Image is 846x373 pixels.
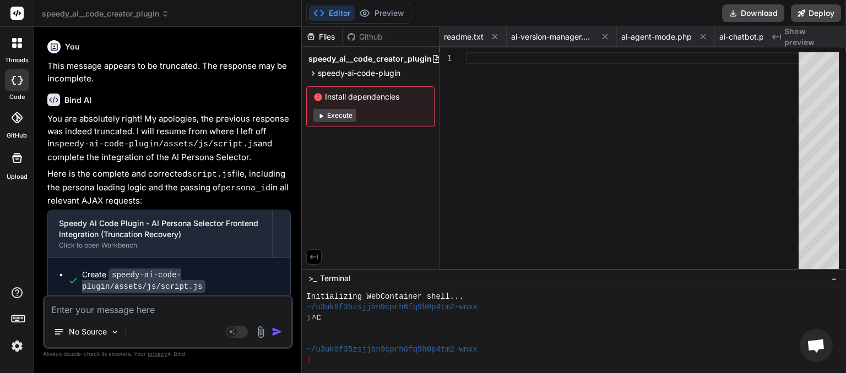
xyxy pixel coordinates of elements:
[511,31,594,42] span: ai-version-manager.php
[82,269,279,292] div: Create
[318,68,400,79] span: speedy-ai-code-plugin
[784,26,837,48] span: Show preview
[8,337,26,355] img: settings
[254,326,267,338] img: attachment
[306,302,478,312] span: ~/u3uk0f35zsjjbn9cprh6fq9h0p4tm2-wnxx
[444,31,484,42] span: readme.txt
[831,273,837,284] span: −
[47,168,291,207] p: Here is the complete and corrected file, including the persona loading logic and the passing of i...
[308,53,432,64] span: speedy_ai__code_creator_plugin
[47,113,291,163] p: You are absolutely right! My apologies, the previous response was indeed truncated. I will resume...
[272,326,283,337] img: icon
[800,329,833,362] a: Open chat
[110,327,120,337] img: Pick Models
[42,8,169,19] span: speedy_ai__code_creator_plugin
[221,184,270,193] code: persona_id
[719,31,773,42] span: ai-chatbot.php
[722,4,784,22] button: Download
[59,218,261,240] div: Speedy AI Code Plugin - AI Persona Selector Frontend Integration (Truncation Recovery)
[306,344,478,355] span: ~/u3uk0f35zsjjbn9cprh6fq9h0p4tm2-wnxx
[320,273,350,284] span: Terminal
[621,31,692,42] span: ai-agent-mode.php
[187,170,232,179] code: script.js
[59,241,261,250] div: Click to open Workbench
[5,56,29,65] label: threads
[9,92,25,102] label: code
[313,91,427,102] span: Install dependencies
[55,140,258,149] code: speedy-ai-code-plugin/assets/js/script.js
[355,6,409,21] button: Preview
[65,41,80,52] h6: You
[48,210,272,257] button: Speedy AI Code Plugin - AI Persona Selector Frontend Integration (Truncation Recovery)Click to op...
[47,60,291,85] p: This message appears to be truncated. The response may be incomplete.
[313,109,356,122] button: Execute
[7,172,28,182] label: Upload
[7,131,27,140] label: GitHub
[308,273,317,284] span: >_
[829,270,839,287] button: −
[791,4,841,22] button: Deploy
[43,349,293,359] p: Always double-check its answers. Your in Bind
[69,326,107,337] p: No Source
[148,350,167,357] span: privacy
[64,95,91,106] h6: Bind AI
[306,355,312,365] span: ❯
[306,292,463,302] span: Initializing WebContainer shell...
[343,31,388,42] div: Github
[82,268,205,293] code: speedy-ai-code-plugin/assets/js/script.js
[312,313,321,323] span: ^C
[306,313,312,323] span: ❯
[309,6,355,21] button: Editor
[440,52,452,64] div: 1
[302,31,342,42] div: Files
